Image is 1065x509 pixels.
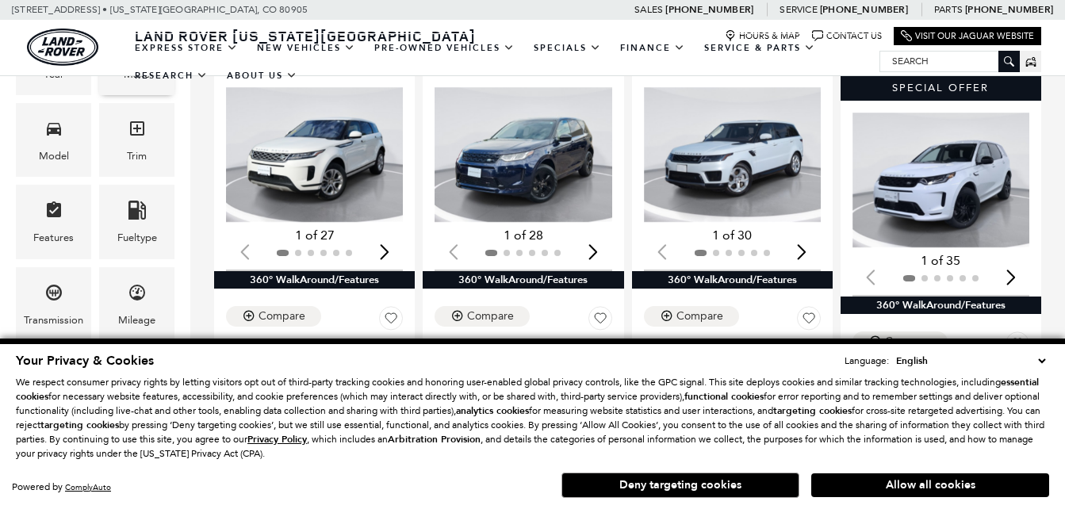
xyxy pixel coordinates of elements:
div: Compare [259,309,305,323]
a: Contact Us [812,30,882,42]
div: 360° WalkAround/Features [423,271,623,289]
strong: targeting cookies [40,419,119,431]
div: 360° WalkAround/Features [214,271,415,289]
button: Compare Vehicle [435,306,530,327]
a: ComplyAuto [65,482,111,492]
span: Fueltype [128,197,147,229]
div: MileageMileage [99,267,174,341]
div: 1 / 2 [435,87,615,222]
div: Trim [127,147,147,165]
a: Finance [611,34,695,62]
button: Compare Vehicle [644,306,739,327]
button: Compare Vehicle [852,331,948,352]
img: 2022 Land Rover Discovery Sport S R-Dynamic 1 [435,87,615,222]
nav: Main Navigation [125,34,879,90]
p: We respect consumer privacy rights by letting visitors opt out of third-party tracking cookies an... [16,375,1049,461]
div: Powered by [12,482,111,492]
a: Land Rover [US_STATE][GEOGRAPHIC_DATA] [125,26,485,45]
a: Service & Parts [695,34,825,62]
div: 360° WalkAround/Features [632,271,833,289]
strong: functional cookies [684,390,764,403]
div: Transmission [24,312,83,329]
div: Next slide [791,234,813,269]
button: Save Vehicle [1006,331,1029,362]
div: Next slide [1000,259,1021,294]
span: Parts [934,4,963,15]
span: Trim [128,115,147,147]
div: Next slide [583,234,604,269]
div: ModelModel [16,103,91,177]
a: About Us [217,62,307,90]
div: TrimTrim [99,103,174,177]
img: 2024 Land Rover Discovery Sport S 1 [852,113,1032,247]
div: Fueltype [117,229,157,247]
span: Used 2022 [435,336,600,351]
a: [PHONE_NUMBER] [965,3,1053,16]
div: Mileage [118,312,155,329]
div: Model [39,147,69,165]
button: Deny targeting cookies [561,473,799,498]
div: 1 of 27 [226,227,403,244]
a: Used 2022Discovery Sport S R-Dynamic [435,336,611,381]
span: Service [780,4,817,15]
button: Compare Vehicle [226,306,321,327]
div: 1 / 2 [852,113,1032,247]
a: Specials [524,34,611,62]
div: Language: [845,356,889,365]
a: Privacy Policy [247,434,307,445]
div: 360° WalkAround/Features [841,297,1041,314]
select: Language Select [892,353,1049,369]
div: 1 / 2 [644,87,824,222]
div: FeaturesFeatures [16,185,91,258]
div: FueltypeFueltype [99,185,174,258]
a: [PHONE_NUMBER] [665,3,753,16]
div: Compare [885,335,932,349]
a: [STREET_ADDRESS] • [US_STATE][GEOGRAPHIC_DATA], CO 80905 [12,4,308,15]
div: 1 / 2 [226,87,406,222]
u: Privacy Policy [247,433,307,446]
span: Sales [634,4,663,15]
span: Used 2020 [226,336,391,351]
span: Features [44,197,63,229]
button: Save Vehicle [379,306,403,336]
strong: targeting cookies [773,404,852,417]
a: Hours & Map [725,30,800,42]
div: Compare [467,309,514,323]
div: Special Offer [841,75,1041,101]
button: Allow all cookies [811,473,1049,497]
div: 1 of 30 [644,227,821,244]
a: Visit Our Jaguar Website [901,30,1034,42]
a: EXPRESS STORE [125,34,247,62]
a: Used 2018Range Rover Sport HSE [644,336,821,366]
div: 1 of 28 [435,227,611,244]
a: Used 2020Range Rover Evoque S [226,336,403,366]
img: Land Rover [27,29,98,66]
span: Land Rover [US_STATE][GEOGRAPHIC_DATA] [135,26,476,45]
div: Features [33,229,74,247]
div: Next slide [374,234,395,269]
span: Mileage [128,279,147,312]
span: Your Privacy & Cookies [16,352,154,369]
strong: analytics cookies [456,404,529,417]
a: New Vehicles [247,34,365,62]
div: TransmissionTransmission [16,267,91,341]
input: Search [880,52,1019,71]
img: 2020 Land Rover Range Rover Evoque S 1 [226,87,406,222]
a: [PHONE_NUMBER] [820,3,908,16]
span: Model [44,115,63,147]
span: Used 2018 [644,336,809,351]
a: Research [125,62,217,90]
span: Transmission [44,279,63,312]
div: 1 of 35 [852,252,1029,270]
div: Compare [676,309,723,323]
button: Save Vehicle [797,306,821,336]
img: 2018 Land Rover Range Rover Sport HSE 1 [644,87,824,222]
a: land-rover [27,29,98,66]
button: Save Vehicle [588,306,612,336]
strong: Arbitration Provision [388,433,481,446]
a: Pre-Owned Vehicles [365,34,524,62]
